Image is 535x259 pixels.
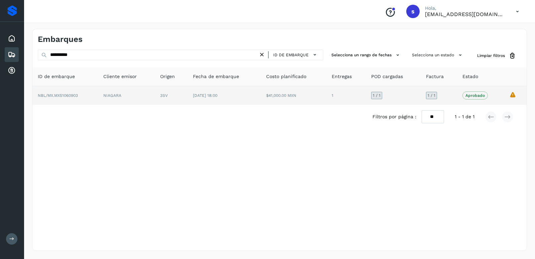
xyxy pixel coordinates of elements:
[98,86,155,105] td: NIAGARA
[160,73,175,80] span: Origen
[472,50,521,62] button: Limpiar filtros
[425,5,505,11] p: Hola,
[38,93,78,98] span: NBL/MX.MX51060903
[38,35,83,44] h4: Embarques
[5,31,19,46] div: Inicio
[155,86,188,105] td: 3SV
[426,73,444,80] span: Factura
[329,50,404,61] button: Selecciona un rango de fechas
[428,93,435,98] span: 1 / 1
[5,63,19,78] div: Cuentas por cobrar
[5,47,19,62] div: Embarques
[103,73,137,80] span: Cliente emisor
[409,50,466,61] button: Selecciona un estado
[462,73,478,80] span: Estado
[455,113,474,120] span: 1 - 1 de 1
[372,113,416,120] span: Filtros por página :
[425,11,505,17] p: saenzjg79@hotmail.com
[477,53,505,59] span: Limpiar filtros
[332,73,352,80] span: Entregas
[193,73,239,80] span: Fecha de embarque
[273,52,309,58] span: ID de embarque
[373,93,381,98] span: 1 / 1
[326,86,366,105] td: 1
[465,93,485,98] p: Aprobado
[371,73,403,80] span: POD cargadas
[193,93,217,98] span: [DATE] 18:00
[38,73,75,80] span: ID de embarque
[261,86,326,105] td: $41,000.00 MXN
[271,50,320,60] button: ID de embarque
[266,73,306,80] span: Costo planificado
